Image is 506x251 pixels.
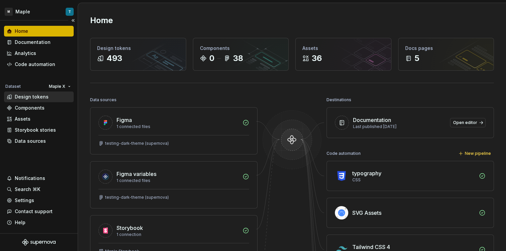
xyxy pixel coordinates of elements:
[4,114,74,124] a: Assets
[15,61,55,68] div: Code automation
[302,45,384,52] div: Assets
[352,209,381,217] div: SVG Assets
[200,45,282,52] div: Components
[15,105,45,111] div: Components
[15,186,40,193] div: Search ⌘K
[295,38,391,71] a: Assets36
[22,239,56,246] svg: Supernova Logo
[4,48,74,59] a: Analytics
[4,103,74,113] a: Components
[117,170,156,178] div: Figma variables
[90,38,186,71] a: Design tokens493
[15,138,46,144] div: Data sources
[15,175,45,182] div: Notifications
[233,53,243,64] div: 38
[15,208,53,215] div: Contact support
[68,9,71,14] div: T
[4,136,74,146] a: Data sources
[4,184,74,195] button: Search ⌘K
[4,195,74,206] a: Settings
[465,151,491,156] span: New pipeline
[4,125,74,135] a: Storybook stories
[90,107,258,154] a: Figma1 connected filestesting-dark-theme (supernova)
[453,120,477,125] span: Open editor
[327,95,351,105] div: Destinations
[4,37,74,48] a: Documentation
[117,178,238,183] div: 1 connected files
[117,224,143,232] div: Storybook
[117,232,238,237] div: 1 connection
[352,243,390,251] div: Tailwind CSS 4
[415,53,419,64] div: 5
[405,45,487,52] div: Docs pages
[4,91,74,102] a: Design tokens
[117,116,132,124] div: Figma
[352,169,381,177] div: typography
[117,124,238,129] div: 1 connected files
[1,4,76,19] button: MMapleT
[97,45,179,52] div: Design tokens
[15,39,51,46] div: Documentation
[105,195,169,200] div: testing-dark-theme (supernova)
[15,8,30,15] div: Maple
[312,53,322,64] div: 36
[327,149,361,158] div: Code automation
[15,197,34,204] div: Settings
[5,8,13,16] div: M
[15,93,49,100] div: Design tokens
[15,219,25,226] div: Help
[209,53,214,64] div: 0
[15,50,36,57] div: Analytics
[353,116,391,124] div: Documentation
[4,173,74,184] button: Notifications
[68,16,78,25] button: Collapse sidebar
[90,95,117,105] div: Data sources
[106,53,122,64] div: 493
[46,82,74,91] button: Maple X
[4,206,74,217] button: Contact support
[4,26,74,37] a: Home
[90,15,113,26] h2: Home
[49,84,65,89] span: Maple X
[353,124,446,129] div: Last published [DATE]
[15,127,56,133] div: Storybook stories
[15,28,28,35] div: Home
[4,217,74,228] button: Help
[456,149,494,158] button: New pipeline
[398,38,494,71] a: Docs pages5
[105,141,169,146] div: testing-dark-theme (supernova)
[4,59,74,70] a: Code automation
[193,38,289,71] a: Components038
[352,177,475,183] div: CSS
[90,161,258,208] a: Figma variables1 connected filestesting-dark-theme (supernova)
[5,84,21,89] div: Dataset
[450,118,486,127] a: Open editor
[15,116,30,122] div: Assets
